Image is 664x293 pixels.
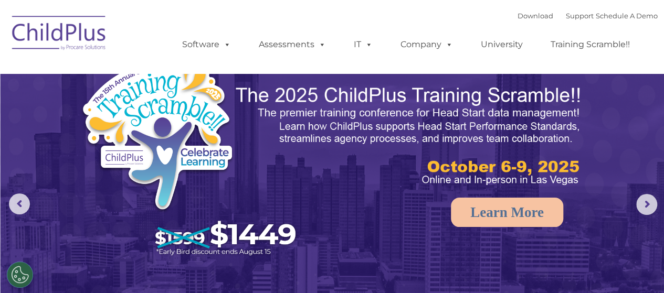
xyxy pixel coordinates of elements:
a: Download [518,12,553,20]
span: Last name [146,69,178,77]
a: University [470,34,533,55]
img: ChildPlus by Procare Solutions [7,8,112,61]
a: Training Scramble!! [540,34,640,55]
a: Software [172,34,241,55]
a: Assessments [248,34,336,55]
iframe: Chat Widget [492,180,664,293]
a: Support [566,12,594,20]
a: Schedule A Demo [596,12,658,20]
a: Company [390,34,463,55]
a: IT [343,34,383,55]
a: Learn More [451,198,563,227]
span: Phone number [146,112,191,120]
font: | [518,12,658,20]
button: Cookies Settings [7,262,33,288]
